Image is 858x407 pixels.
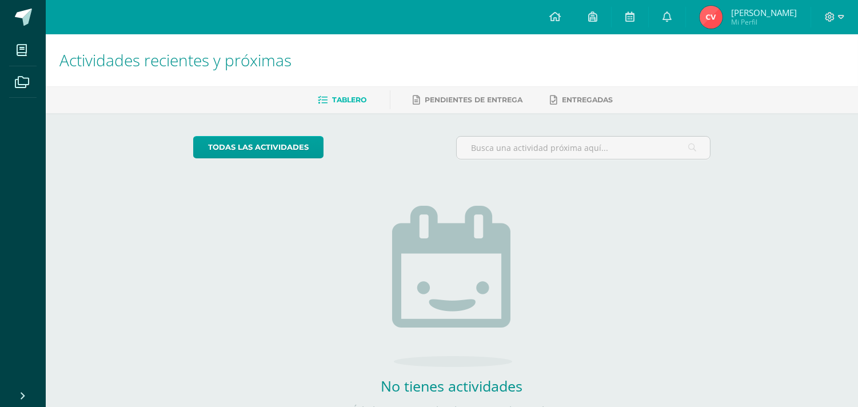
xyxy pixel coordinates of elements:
span: Pendientes de entrega [425,95,523,104]
a: Entregadas [550,91,613,109]
span: Tablero [333,95,367,104]
h2: No tienes actividades [338,376,566,396]
span: Actividades recientes y próximas [59,49,292,71]
a: Pendientes de entrega [413,91,523,109]
span: Mi Perfil [731,17,797,27]
img: f7d98b0250eaca680538efeb57171008.png [700,6,723,29]
input: Busca una actividad próxima aquí... [457,137,710,159]
span: Entregadas [562,95,613,104]
img: no_activities.png [392,206,512,367]
span: [PERSON_NAME] [731,7,797,18]
a: todas las Actividades [193,136,324,158]
a: Tablero [318,91,367,109]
